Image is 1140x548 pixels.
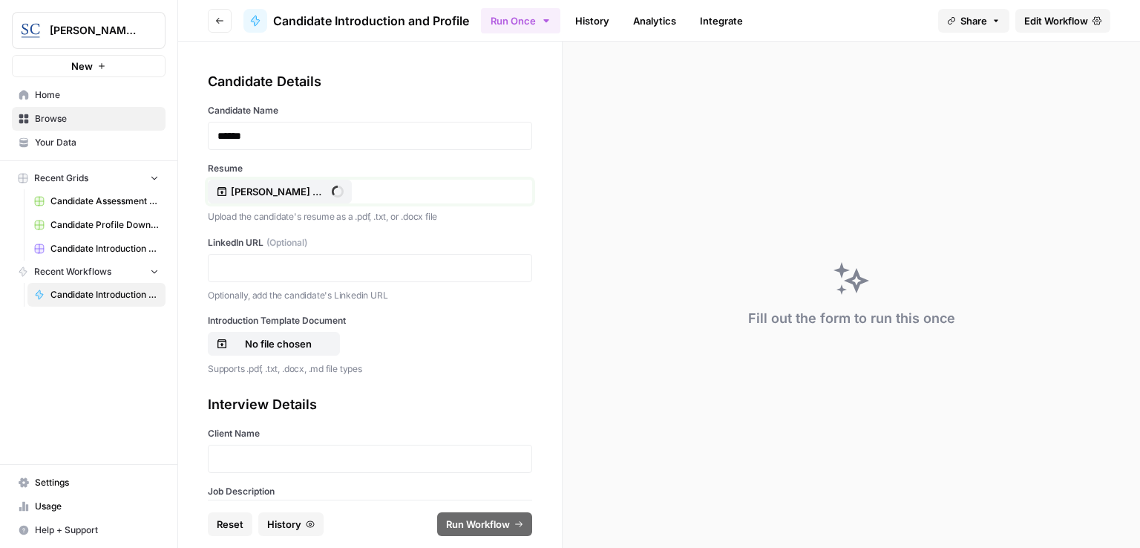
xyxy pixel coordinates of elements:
[748,308,955,329] div: Fill out the form to run this once
[231,184,326,199] p: [PERSON_NAME] Resume.pdf
[35,112,159,125] span: Browse
[208,485,532,498] label: Job Description
[12,12,166,49] button: Workspace: Stanton Chase Nashville
[1024,13,1088,28] span: Edit Workflow
[12,471,166,495] a: Settings
[50,195,159,208] span: Candidate Assessment Download Sheet
[446,517,510,532] span: Run Workflow
[35,136,159,149] span: Your Data
[208,162,532,175] label: Resume
[27,189,166,213] a: Candidate Assessment Download Sheet
[208,427,532,440] label: Client Name
[258,512,324,536] button: History
[266,236,307,249] span: (Optional)
[35,523,159,537] span: Help + Support
[1015,9,1110,33] a: Edit Workflow
[12,495,166,518] a: Usage
[208,512,252,536] button: Reset
[27,213,166,237] a: Candidate Profile Download Sheet
[208,209,532,224] p: Upload the candidate's resume as a .pdf, .txt, or .docx file
[208,332,340,356] button: No file chosen
[208,180,352,203] button: [PERSON_NAME] Resume.pdf
[50,218,159,232] span: Candidate Profile Download Sheet
[960,13,987,28] span: Share
[35,476,159,489] span: Settings
[27,283,166,307] a: Candidate Introduction and Profile
[231,336,326,351] p: No file chosen
[208,288,532,303] p: Optionally, add the candidate's Linkedin URL
[273,12,469,30] span: Candidate Introduction and Profile
[691,9,752,33] a: Integrate
[217,517,243,532] span: Reset
[12,107,166,131] a: Browse
[566,9,618,33] a: History
[35,88,159,102] span: Home
[12,55,166,77] button: New
[50,23,140,38] span: [PERSON_NAME] [GEOGRAPHIC_DATA]
[208,104,532,117] label: Candidate Name
[35,500,159,513] span: Usage
[12,261,166,283] button: Recent Workflows
[27,237,166,261] a: Candidate Introduction Download Sheet
[34,265,111,278] span: Recent Workflows
[938,9,1009,33] button: Share
[267,517,301,532] span: History
[71,59,93,74] span: New
[50,288,159,301] span: Candidate Introduction and Profile
[50,242,159,255] span: Candidate Introduction Download Sheet
[208,71,532,92] div: Candidate Details
[12,83,166,107] a: Home
[208,394,532,415] div: Interview Details
[481,8,560,33] button: Run Once
[624,9,685,33] a: Analytics
[12,167,166,189] button: Recent Grids
[208,362,532,376] p: Supports .pdf, .txt, .docx, .md file types
[243,9,469,33] a: Candidate Introduction and Profile
[34,172,88,185] span: Recent Grids
[12,518,166,542] button: Help + Support
[208,314,532,327] label: Introduction Template Document
[437,512,532,536] button: Run Workflow
[208,236,532,249] label: LinkedIn URL
[12,131,166,154] a: Your Data
[17,17,44,44] img: Stanton Chase Nashville Logo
